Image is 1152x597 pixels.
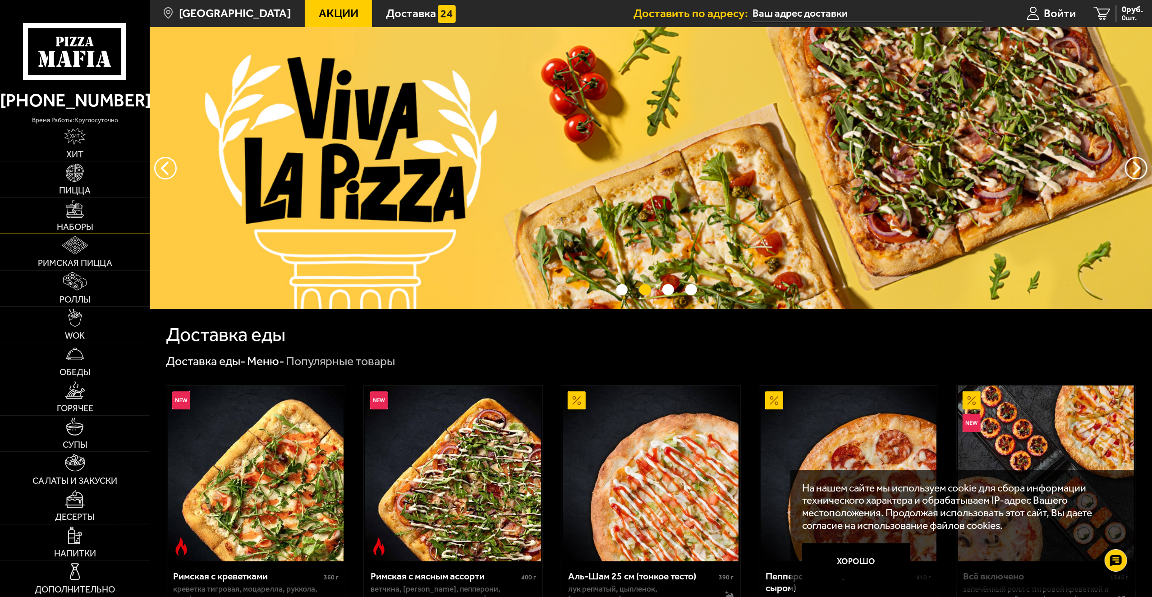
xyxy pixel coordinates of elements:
[521,574,536,581] span: 400 г
[963,391,981,409] img: Акционный
[166,386,345,561] a: НовинкаОстрое блюдоРимская с креветками
[386,8,436,19] span: Доставка
[561,386,740,561] a: АкционныйАль-Шам 25 см (тонкое тесто)
[35,585,115,594] span: Дополнительно
[63,441,87,450] span: Супы
[172,537,190,556] img: Острое блюдо
[66,150,83,159] span: Хит
[1044,8,1076,19] span: Войти
[616,284,628,296] button: точки переключения
[286,354,395,369] div: Популярные товары
[958,386,1134,561] img: Всё включено
[32,477,117,486] span: Салаты и закуски
[60,295,91,304] span: Роллы
[364,386,542,561] a: НовинкаОстрое блюдоРимская с мясным ассорти
[173,570,321,582] div: Римская с креветками
[685,284,697,296] button: точки переключения
[639,284,651,296] button: точки переключения
[247,354,285,368] a: Меню-
[759,386,938,561] a: АкционныйПепперони 25 см (толстое с сыром)
[65,331,85,340] span: WOK
[370,537,388,556] img: Острое блюдо
[54,549,96,558] span: Напитки
[1125,157,1147,179] button: предыдущий
[563,386,739,561] img: Аль-Шам 25 см (тонкое тесто)
[766,570,914,593] div: Пепперони 25 см (толстое с сыром)
[365,386,541,561] img: Римская с мясным ассорти
[172,391,190,409] img: Новинка
[802,482,1118,532] p: На нашем сайте мы используем cookie для сбора информации технического характера и обрабатываем IP...
[1122,14,1143,22] span: 0 шт.
[154,157,177,179] button: следующий
[753,5,983,22] input: Ваш адрес доставки
[60,368,91,377] span: Обеды
[633,8,753,19] span: Доставить по адресу:
[719,574,734,581] span: 390 г
[59,186,91,195] span: Пицца
[1122,5,1143,14] span: 0 руб.
[166,354,246,368] a: Доставка еды-
[765,391,783,409] img: Акционный
[662,284,674,296] button: точки переключения
[57,404,93,413] span: Горячее
[957,386,1135,561] a: АкционныйНовинкаВсё включено
[438,5,456,23] img: 15daf4d41897b9f0e9f617042186c801.svg
[168,386,344,561] img: Римская с креветками
[57,223,93,232] span: Наборы
[370,391,388,409] img: Новинка
[38,259,112,268] span: Римская пицца
[55,513,95,522] span: Десерты
[166,325,285,344] h1: Доставка еды
[371,570,519,582] div: Римская с мясным ассорти
[568,570,716,582] div: Аль-Шам 25 см (тонкое тесто)
[963,414,981,432] img: Новинка
[761,386,936,561] img: Пепперони 25 см (толстое с сыром)
[568,391,586,409] img: Акционный
[802,543,910,579] button: Хорошо
[324,574,339,581] span: 360 г
[319,8,358,19] span: Акции
[179,8,291,19] span: [GEOGRAPHIC_DATA]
